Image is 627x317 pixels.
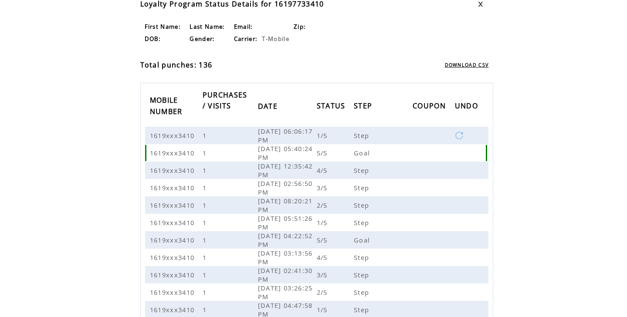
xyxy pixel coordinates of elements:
span: 1 [203,218,209,227]
span: [DATE] 05:40:24 PM [258,144,313,162]
span: [DATE] 02:41:30 PM [258,266,313,283]
span: 1/5 [317,305,330,314]
span: [DATE] 04:22:52 PM [258,231,313,249]
span: STATUS [317,99,348,115]
span: Email: [234,23,253,30]
span: DATE [258,99,280,115]
span: 1 [203,253,209,262]
span: 2/5 [317,288,330,297]
span: [DATE] 08:20:21 PM [258,196,313,214]
span: [DATE] 12:35:42 PM [258,162,313,179]
a: MOBILE NUMBER [150,93,187,120]
span: Gender: [190,35,215,43]
span: T-Mobile [262,35,289,43]
span: [DATE] 06:06:17 PM [258,127,313,144]
span: Step [354,253,371,262]
span: First Name: [145,23,181,30]
span: Step [354,166,371,175]
span: Goal [354,148,372,157]
span: Total punches: 136 [140,60,213,70]
span: 1619xxx3410 [150,183,197,192]
span: 1 [203,166,209,175]
span: 5/5 [317,236,330,244]
span: 1 [203,183,209,192]
span: Step [354,183,371,192]
span: [DATE] 05:51:26 PM [258,214,313,231]
span: Step [354,288,371,297]
span: Zip: [294,23,306,30]
span: 1619xxx3410 [150,305,197,314]
span: 4/5 [317,253,330,262]
span: Step [354,305,371,314]
span: [DATE] 02:56:50 PM [258,179,313,196]
span: 1 [203,270,209,279]
span: 1 [203,288,209,297]
span: UNDO [455,99,480,115]
span: 1619xxx3410 [150,253,197,262]
span: 1619xxx3410 [150,131,197,140]
a: PURCHASES / VISITS [203,90,256,126]
span: 5/5 [317,148,330,157]
span: 1619xxx3410 [150,201,197,209]
span: MOBILE NUMBER [150,93,185,121]
span: [DATE] 03:26:25 PM [258,283,313,301]
a: DOWNLOAD CSV [445,62,489,68]
span: Goal [354,236,372,244]
span: 1/5 [317,131,330,140]
span: 2/5 [317,201,330,209]
span: Step [354,201,371,209]
span: Last Name: [190,23,225,30]
span: [DATE] 03:13:56 PM [258,249,313,266]
span: 1 [203,148,209,157]
span: PURCHASES [203,88,250,104]
span: DOB: [145,35,161,43]
span: 1 [203,236,209,244]
span: / VISITS [203,99,234,115]
span: 1619xxx3410 [150,288,197,297]
span: 4/5 [317,166,330,175]
span: 1619xxx3410 [150,218,197,227]
span: 1 [203,201,209,209]
span: COUPON [413,99,448,115]
span: 1619xxx3410 [150,236,197,244]
span: 1619xxx3410 [150,166,197,175]
span: Carrier: [234,35,258,43]
a: DATE [258,98,282,115]
span: 1 [203,305,209,314]
span: 3/5 [317,183,330,192]
span: Step [354,270,371,279]
span: 1619xxx3410 [150,270,197,279]
span: 1 [203,131,209,140]
span: 1619xxx3410 [150,148,197,157]
span: 1/5 [317,218,330,227]
span: STEP [354,99,374,115]
span: Step [354,218,371,227]
span: 3/5 [317,270,330,279]
span: Step [354,131,371,140]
